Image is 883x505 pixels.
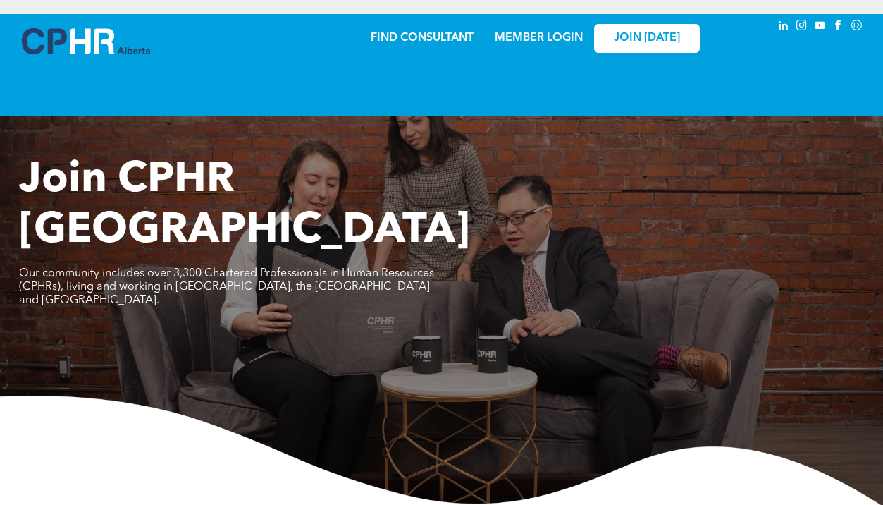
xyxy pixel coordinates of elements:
[19,268,434,306] span: Our community includes over 3,300 Chartered Professionals in Human Resources (CPHRs), living and ...
[19,159,470,253] span: Join CPHR [GEOGRAPHIC_DATA]
[849,18,865,37] a: Social network
[371,32,474,44] a: FIND CONSULTANT
[22,28,150,54] img: A blue and white logo for cp alberta
[614,32,680,45] span: JOIN [DATE]
[813,18,828,37] a: youtube
[794,18,810,37] a: instagram
[495,32,583,44] a: MEMBER LOGIN
[594,24,700,53] a: JOIN [DATE]
[776,18,791,37] a: linkedin
[831,18,846,37] a: facebook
